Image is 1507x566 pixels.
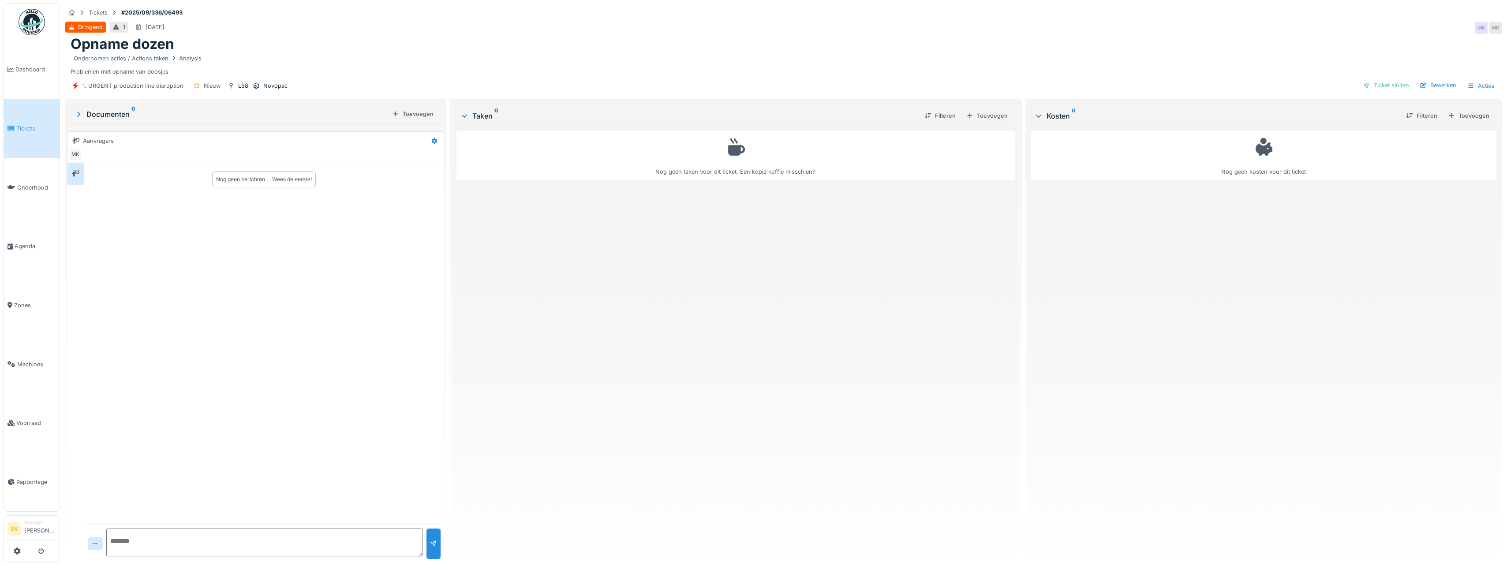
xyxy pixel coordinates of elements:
li: SV [7,522,21,536]
a: SV Manager[PERSON_NAME] [7,519,56,540]
div: Bewerken [1416,79,1460,91]
div: Ticket sluiten [1360,79,1413,91]
li: [PERSON_NAME] [24,519,56,538]
a: Zones [4,276,60,335]
div: MK [1489,22,1502,34]
div: Kosten [1034,111,1399,121]
div: Problemen met opname van doosjes [71,53,1496,76]
div: Nog geen berichten … Wees de eerste! [216,175,312,183]
div: Nog geen taken voor dit ticket. Een kopje koffie misschien? [462,135,1009,176]
span: Dashboard [15,65,56,74]
div: 1 [123,23,125,31]
a: Dashboard [4,40,60,99]
div: Toevoegen [389,108,437,120]
div: Tickets [89,8,108,17]
span: Rapportage [16,478,56,486]
div: Acties [1463,79,1498,92]
span: Agenda [15,242,56,250]
a: Tickets [4,99,60,158]
h1: Opname dozen [71,36,174,52]
span: Machines [17,360,56,369]
div: Toevoegen [963,110,1011,122]
a: Machines [4,335,60,394]
div: Dringend [78,23,103,31]
span: Onderhoud [17,183,56,192]
a: Voorraad [4,394,60,453]
span: Tickets [16,124,56,133]
div: Ondernomen acties / Actions taken Analysis [74,54,202,63]
img: Badge_color-CXgf-gQk.svg [19,9,45,35]
div: Nieuw [204,82,221,90]
span: Zones [14,301,56,309]
div: 1. URGENT production line disruption [82,82,183,90]
sup: 0 [131,109,135,119]
div: Nog geen kosten voor dit ticket [1036,135,1491,176]
div: L58 [238,82,248,90]
div: Novopac [263,82,288,90]
div: Manager [24,519,56,526]
strong: #2025/09/336/06493 [118,8,186,17]
div: MK [69,149,82,161]
sup: 0 [494,111,498,121]
div: Filteren [1402,110,1441,122]
a: Rapportage [4,453,60,512]
a: Agenda [4,217,60,276]
sup: 0 [1072,111,1076,121]
div: Filteren [921,110,959,122]
div: [DATE] [146,23,165,31]
span: Voorraad [16,419,56,427]
div: Taken [460,111,917,121]
div: Toevoegen [1444,110,1493,122]
a: Onderhoud [4,158,60,217]
div: Documenten [74,109,389,119]
div: MK [1475,22,1488,34]
div: Aanvragers [83,137,114,145]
